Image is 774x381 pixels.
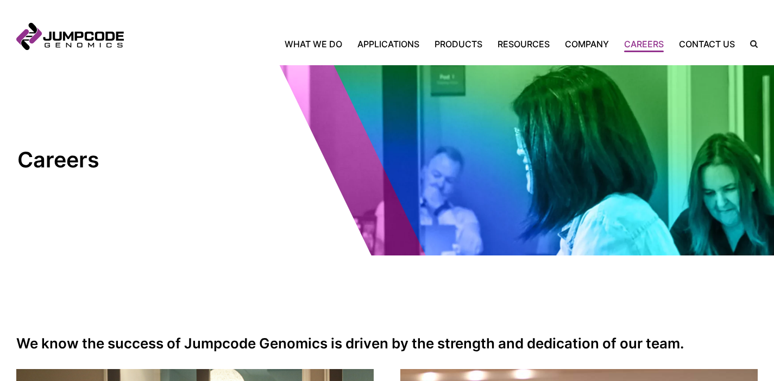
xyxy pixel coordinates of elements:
[616,38,671,51] a: Careers
[671,38,742,51] a: Contact Us
[742,40,758,48] label: Search the site.
[557,38,616,51] a: Company
[490,38,557,51] a: Resources
[350,38,427,51] a: Applications
[16,335,758,352] h2: We know the success of Jumpcode Genomics is driven by the strength and dedication of our team.
[124,38,742,51] nav: Primary Navigation
[17,147,199,173] h1: Careers
[285,38,350,51] a: What We Do
[427,38,490,51] a: Products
